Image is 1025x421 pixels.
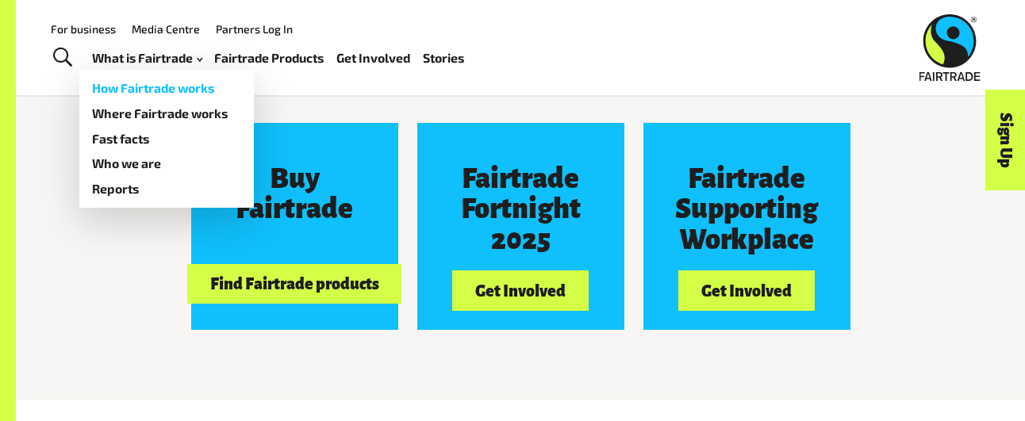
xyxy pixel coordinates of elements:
h3: Buy Fairtrade [217,164,372,225]
a: Fast facts [79,126,254,151]
a: Reports [79,176,254,201]
a: Where Fairtrade works [79,101,254,126]
h3: Fairtrade Supporting Workplace [669,164,824,255]
a: Stories [423,47,464,70]
a: Buy Fairtrade Find Fairtrade products [191,123,398,330]
button: Find Fairtrade products [187,264,401,304]
a: Who we are [79,151,254,176]
a: What is Fairtrade [92,47,202,70]
button: Get Involved [678,270,814,311]
a: How Fairtrade works [79,75,254,101]
h3: Fairtrade Fortnight 2025 [443,164,598,255]
a: Media Centre [132,22,200,36]
a: Fairtrade Supporting Workplace Get Involved [643,123,850,330]
a: Fairtrade Fortnight 2025 Get Involved [417,123,624,330]
img: Fairtrade Australia New Zealand logo [919,14,981,81]
a: Get Involved [336,47,410,70]
button: Get Involved [452,270,588,311]
a: Partners Log In [216,22,293,36]
a: Toggle Search [43,38,82,78]
a: For business [51,22,116,36]
a: Fairtrade Products [214,47,324,70]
